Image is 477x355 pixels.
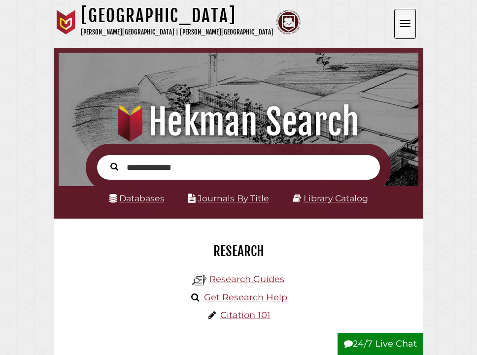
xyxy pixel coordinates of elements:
[109,193,165,203] a: Databases
[192,273,207,288] img: Hekman Library Logo
[276,10,301,34] img: Calvin Theological Seminary
[81,5,273,27] h1: [GEOGRAPHIC_DATA]
[304,193,368,203] a: Library Catalog
[81,27,273,38] p: [PERSON_NAME][GEOGRAPHIC_DATA] | [PERSON_NAME][GEOGRAPHIC_DATA]
[209,274,284,285] a: Research Guides
[220,310,271,321] a: Citation 101
[110,162,118,171] i: Search
[394,9,416,39] button: Open the menu
[61,243,416,259] h2: Research
[198,193,269,203] a: Journals By Title
[66,100,411,144] h1: Hekman Search
[204,292,287,303] a: Get Research Help
[54,10,78,34] img: Calvin University
[105,160,123,172] button: Search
